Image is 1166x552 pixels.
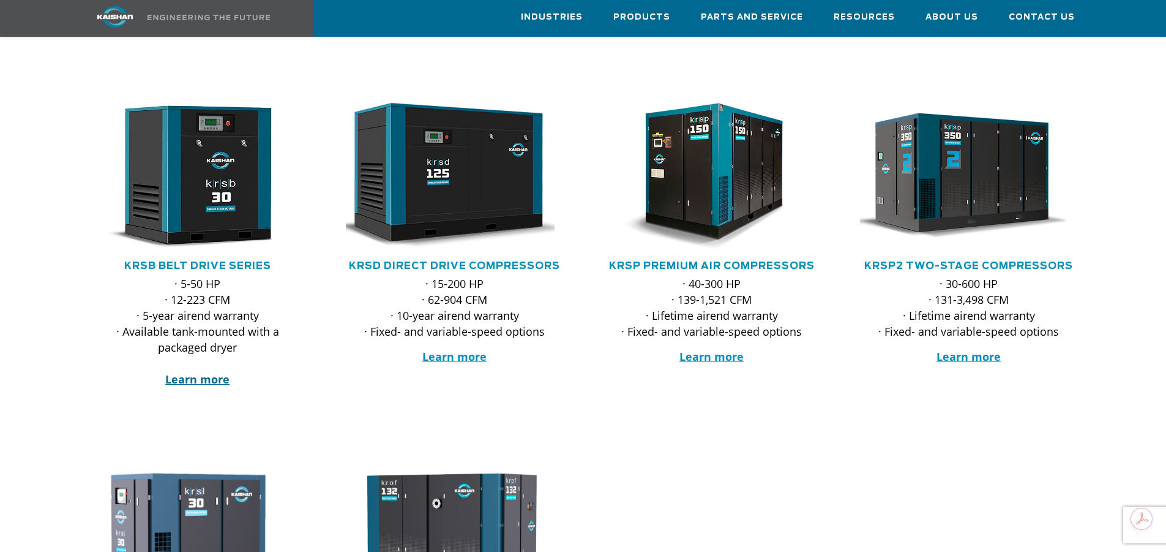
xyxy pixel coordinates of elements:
a: Industries [521,1,583,34]
img: krsp150 [594,103,812,250]
div: krsb30 [89,103,307,250]
span: About Us [925,10,978,25]
a: KRSP2 Two-Stage Compressors [864,261,1073,271]
span: Products [613,10,670,25]
span: Parts and Service [701,10,803,25]
div: krsp350 [860,103,1078,250]
p: · 15-200 HP · 62-904 CFM · 10-year airend warranty · Fixed- and variable-speed options [346,276,564,339]
a: Learn more [165,372,230,387]
a: Products [613,1,670,34]
img: kaishan logo [69,6,161,28]
div: krsd125 [346,103,564,250]
a: KRSB Belt Drive Series [124,261,271,271]
a: About Us [925,1,978,34]
img: krsp350 [851,103,1069,250]
img: Engineering the future [148,15,270,20]
a: Contact Us [1009,1,1075,34]
a: Learn more [679,349,744,364]
p: · 40-300 HP · 139-1,521 CFM · Lifetime airend warranty · Fixed- and variable-speed options [603,276,821,339]
div: krsp150 [603,103,821,250]
a: Learn more [936,349,1001,364]
p: · 30-600 HP · 131-3,498 CFM · Lifetime airend warranty · Fixed- and variable-speed options [860,276,1078,339]
span: Resources [834,10,895,25]
a: Resources [834,1,895,34]
span: Industries [521,10,583,25]
img: krsd125 [337,103,555,250]
span: Contact Us [1009,10,1075,25]
a: KRSP Premium Air Compressors [609,261,815,271]
img: krsb30 [80,103,297,250]
p: · 5-50 HP · 12-223 CFM · 5-year airend warranty · Available tank-mounted with a packaged dryer [89,276,307,387]
a: Learn more [422,349,487,364]
a: KRSD Direct Drive Compressors [349,261,560,271]
a: Parts and Service [701,1,803,34]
